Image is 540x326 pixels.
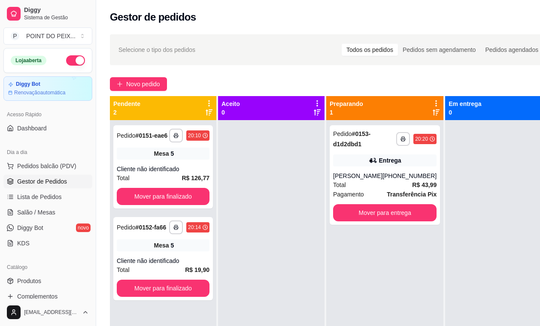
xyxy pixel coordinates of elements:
div: POINT DO PEIX ... [26,32,76,40]
span: Sistema de Gestão [24,14,89,21]
p: Preparando [330,100,363,108]
span: Mesa [154,241,169,250]
span: Gestor de Pedidos [17,177,67,186]
div: 20:20 [415,136,428,142]
strong: # 0153-d1d2dbd1 [333,130,370,148]
a: Diggy Botnovo [3,221,92,235]
span: Total [333,180,346,190]
h2: Gestor de pedidos [110,10,196,24]
span: Diggy Bot [17,223,43,232]
div: Cliente não identificado [117,165,209,173]
strong: # 0152-fa66 [136,224,167,231]
div: [PERSON_NAME] [333,172,382,180]
span: Pedido [117,224,136,231]
span: Lista de Pedidos [17,193,62,201]
article: Diggy Bot [16,81,40,88]
span: Total [117,265,130,275]
a: Diggy BotRenovaçãoautomática [3,76,92,101]
span: Diggy [24,6,89,14]
div: Cliente não identificado [117,257,209,265]
a: Gestor de Pedidos [3,175,92,188]
strong: # 0151-eae6 [136,132,168,139]
strong: Transferência Pix [387,191,437,198]
p: Aceito [221,100,240,108]
p: 0 [221,108,240,117]
div: Loja aberta [11,56,46,65]
div: Todos os pedidos [342,44,398,56]
button: Novo pedido [110,77,167,91]
p: 0 [449,108,481,117]
span: Complementos [17,292,58,301]
p: 1 [330,108,363,117]
div: 20:14 [188,224,201,231]
article: Renovação automática [14,89,65,96]
button: Mover para finalizado [117,188,209,205]
strong: R$ 126,77 [182,175,209,181]
span: [EMAIL_ADDRESS][DOMAIN_NAME] [24,309,79,316]
div: Dia a dia [3,145,92,159]
a: Lista de Pedidos [3,190,92,204]
span: Salão / Mesas [17,208,55,217]
p: Pendente [113,100,140,108]
button: Mover para finalizado [117,280,209,297]
span: Novo pedido [126,79,160,89]
div: Pedidos sem agendamento [398,44,480,56]
span: plus [117,81,123,87]
div: 20:10 [188,132,201,139]
span: Pedido [117,132,136,139]
span: Dashboard [17,124,47,133]
button: Mover para entrega [333,204,437,221]
div: Entrega [379,156,401,165]
a: Salão / Mesas [3,205,92,219]
p: Em entrega [449,100,481,108]
div: Acesso Rápido [3,108,92,121]
span: Pedido [333,130,352,137]
p: 2 [113,108,140,117]
button: Select a team [3,27,92,45]
button: [EMAIL_ADDRESS][DOMAIN_NAME] [3,302,92,323]
span: P [11,32,19,40]
button: Pedidos balcão (PDV) [3,159,92,173]
a: DiggySistema de Gestão [3,3,92,24]
span: Produtos [17,277,41,285]
span: Total [117,173,130,183]
a: KDS [3,236,92,250]
div: 5 [171,241,174,250]
span: Mesa [154,149,169,158]
strong: R$ 43,99 [412,181,437,188]
div: Catálogo [3,260,92,274]
span: Pagamento [333,190,364,199]
span: Selecione o tipo dos pedidos [118,45,195,54]
button: Alterar Status [66,55,85,66]
div: 5 [171,149,174,158]
span: Pedidos balcão (PDV) [17,162,76,170]
a: Complementos [3,290,92,303]
a: Dashboard [3,121,92,135]
a: Produtos [3,274,92,288]
strong: R$ 19,90 [185,266,209,273]
span: KDS [17,239,30,248]
div: [PHONE_NUMBER] [382,172,437,180]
